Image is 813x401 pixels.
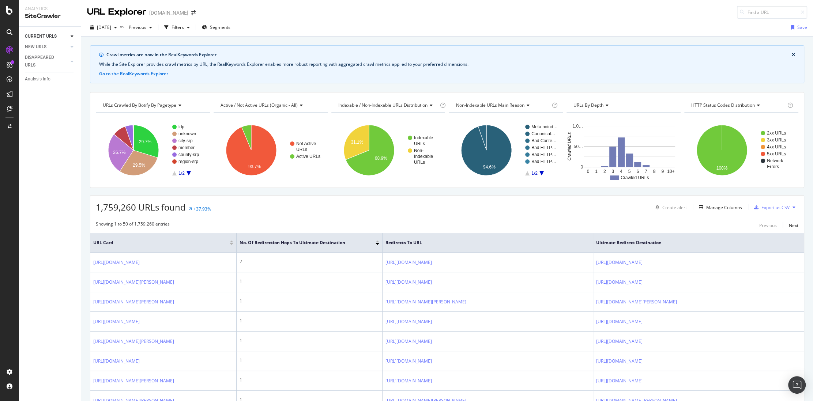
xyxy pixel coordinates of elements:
[620,169,622,174] text: 4
[684,118,798,182] svg: A chart.
[96,221,170,230] div: Showing 1 to 50 of 1,759,260 entries
[106,52,792,58] div: Crawl metrics are now in the RealKeywords Explorer
[240,258,379,265] div: 2
[93,358,140,365] a: [URL][DOMAIN_NAME]
[191,10,196,15] div: arrow-right-arrow-left
[240,357,379,364] div: 1
[767,151,786,156] text: 5xx URLs
[449,118,563,182] svg: A chart.
[596,239,790,246] span: Ultimate Redirect Destination
[178,124,184,129] text: ldp
[532,171,538,176] text: 1/2
[596,298,677,306] a: [URL][DOMAIN_NAME][PERSON_NAME]
[113,150,125,155] text: 26.7%
[691,102,755,108] span: HTTP Status Codes Distribution
[96,118,210,182] svg: A chart.
[596,259,643,266] a: [URL][DOMAIN_NAME]
[612,169,614,174] text: 3
[574,144,583,149] text: 50…
[240,239,365,246] span: No. of Redirection Hops To Ultimate Destination
[25,33,57,40] div: CURRENT URLS
[385,259,432,266] a: [URL][DOMAIN_NAME]
[93,377,174,385] a: [URL][DOMAIN_NAME][PERSON_NAME]
[296,154,320,159] text: Active URLs
[385,377,432,385] a: [URL][DOMAIN_NAME]
[296,147,307,152] text: URLs
[149,9,188,16] div: [DOMAIN_NAME]
[90,45,804,83] div: info banner
[25,33,68,40] a: CURRENT URLS
[531,138,557,143] text: Bad Conte…
[25,75,50,83] div: Analysis Info
[667,169,674,174] text: 10+
[385,239,579,246] span: Redirects to URL
[161,22,193,33] button: Filters
[93,279,174,286] a: [URL][DOMAIN_NAME][PERSON_NAME]
[767,137,786,143] text: 3xx URLs
[97,24,111,30] span: 2025 Oct. 8th
[789,221,798,230] button: Next
[572,99,674,111] h4: URLs by Depth
[581,164,583,170] text: 0
[25,43,68,51] a: NEW URLS
[93,338,174,345] a: [URL][DOMAIN_NAME][PERSON_NAME]
[596,338,643,345] a: [URL][DOMAIN_NAME]
[596,377,643,385] a: [URL][DOMAIN_NAME]
[596,279,643,286] a: [URL][DOMAIN_NAME]
[385,338,432,345] a: [URL][DOMAIN_NAME]
[93,259,140,266] a: [URL][DOMAIN_NAME]
[414,160,425,165] text: URLs
[567,132,572,160] text: Crawled URLs
[483,164,496,170] text: 94.6%
[628,169,631,174] text: 5
[596,358,643,365] a: [URL][DOMAIN_NAME]
[759,221,777,230] button: Previous
[99,71,168,77] button: Go to the RealKeywords Explorer
[133,163,145,168] text: 29.5%
[595,169,598,174] text: 1
[248,164,261,169] text: 93.7%
[573,124,583,129] text: 1,0…
[120,23,126,30] span: vs
[331,118,445,182] div: A chart.
[240,318,379,324] div: 1
[759,222,777,228] div: Previous
[338,102,428,108] span: Indexable / Non-Indexable URLs distribution
[567,118,681,182] div: A chart.
[126,24,146,30] span: Previous
[240,337,379,344] div: 1
[214,118,328,182] div: A chart.
[621,175,649,180] text: Crawled URLs
[531,124,557,129] text: Meta noind…
[454,99,550,111] h4: Non-Indexable URLs Main Reason
[637,169,639,174] text: 6
[603,169,606,174] text: 2
[797,24,807,30] div: Save
[456,102,524,108] span: Non-Indexable URLs Main Reason
[652,201,687,213] button: Create alert
[414,135,433,140] text: Indexable
[25,12,75,20] div: SiteCrawler
[25,43,46,51] div: NEW URLS
[178,152,199,157] text: county-srp
[788,22,807,33] button: Save
[531,152,556,157] text: Bad HTTP…
[767,130,786,136] text: 2xx URLs
[385,298,466,306] a: [URL][DOMAIN_NAME][PERSON_NAME]
[662,169,664,174] text: 9
[25,75,76,83] a: Analysis Info
[751,201,790,213] button: Export as CSV
[103,102,176,108] span: URLs Crawled By Botify By pagetype
[767,144,786,150] text: 4xx URLs
[789,222,798,228] div: Next
[93,239,228,246] span: URL Card
[87,22,120,33] button: [DATE]
[240,377,379,383] div: 1
[414,148,424,153] text: Non-
[87,6,146,18] div: URL Explorer
[93,298,174,306] a: [URL][DOMAIN_NAME][PERSON_NAME]
[531,159,556,164] text: Bad HTTP…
